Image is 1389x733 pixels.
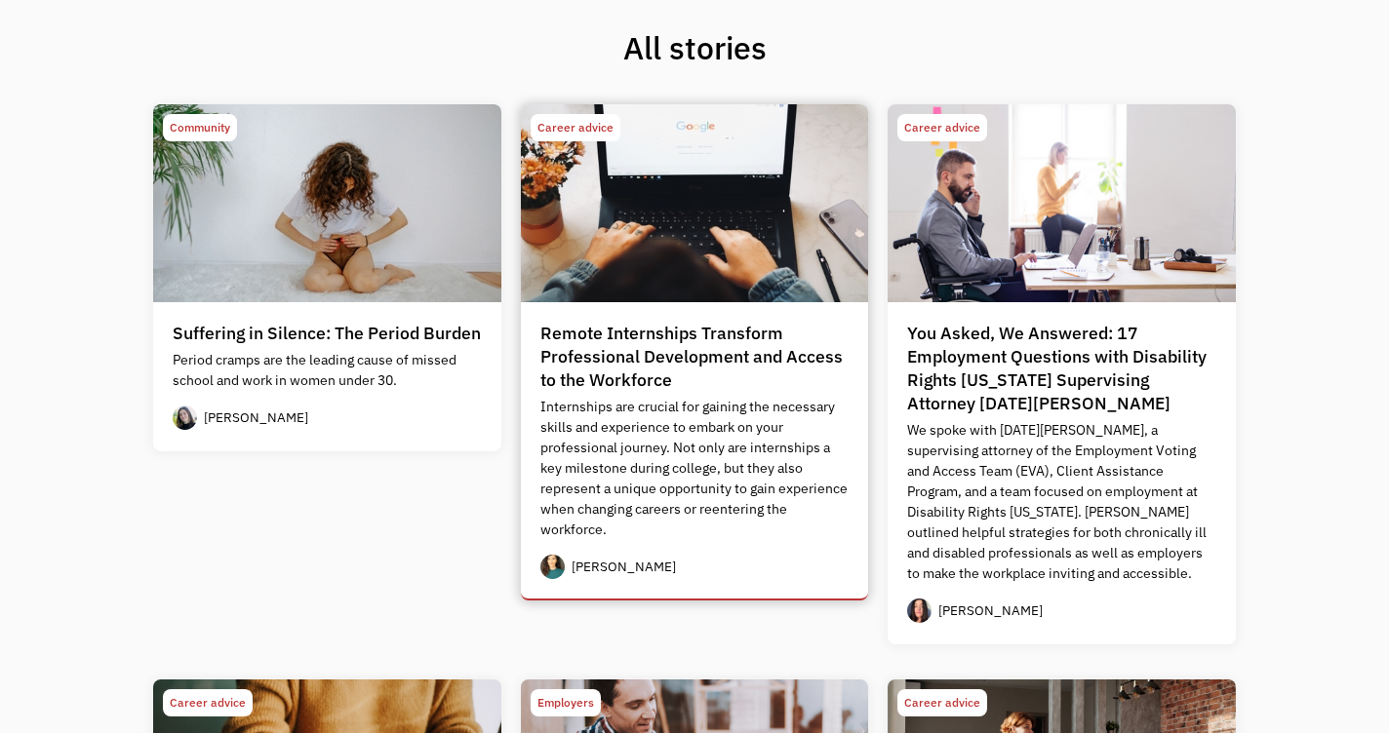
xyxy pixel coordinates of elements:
p: Period cramps are the leading cause of missed school and work in women under 30. [173,350,482,391]
div: Community [170,116,230,139]
a: Career adviceYou Asked, We Answered: 17 Employment Questions with Disability Rights [US_STATE] Su... [888,104,1236,644]
p: Internships are crucial for gaining the necessary skills and experience to embark on your profess... [540,397,850,540]
div: [PERSON_NAME] [204,408,308,427]
div: You Asked, We Answered: 17 Employment Questions with Disability Rights [US_STATE] Supervising Att... [907,322,1216,415]
div: [PERSON_NAME] [572,558,676,576]
a: CommunitySuffering in Silence: The Period BurdenPeriod cramps are the leading cause of missed sch... [153,104,501,451]
div: Remote Internships Transform Professional Development and Access to the Workforce [540,322,850,392]
div: Career advice [904,691,980,714]
div: Employers [537,691,594,714]
div: Career advice [170,691,246,714]
a: Career adviceRemote Internships Transform Professional Development and Access to the WorkforceInt... [521,104,869,600]
div: Suffering in Silence: The Period Burden [173,322,481,345]
div: [PERSON_NAME] [938,601,1043,620]
div: Career advice [904,116,980,139]
div: Career advice [537,116,614,139]
p: We spoke with [DATE][PERSON_NAME], a supervising attorney of the Employment Voting and Access Tea... [907,420,1216,584]
h1: All stories [143,28,1246,67]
